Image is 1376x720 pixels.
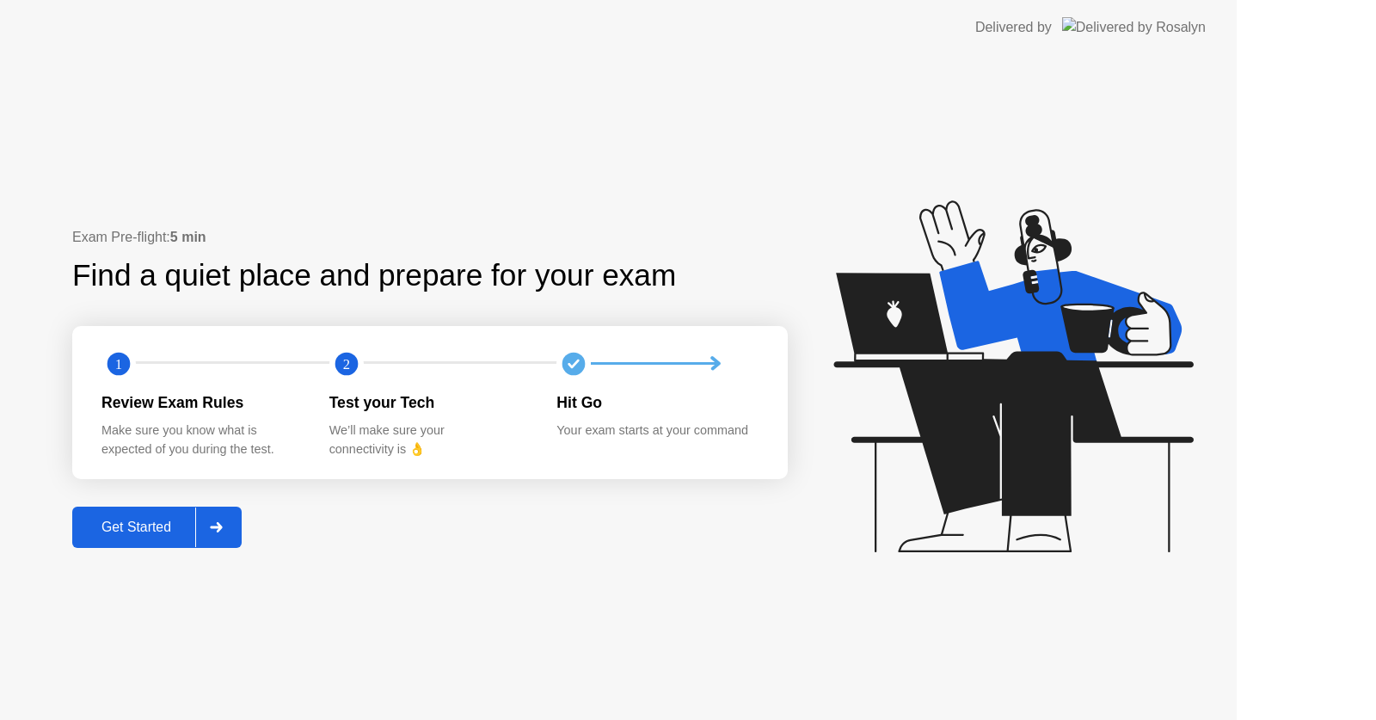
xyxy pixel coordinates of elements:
div: Your exam starts at your command [556,422,757,440]
button: Get Started [72,507,242,548]
text: 1 [115,355,122,372]
img: Delivered by Rosalyn [1062,17,1206,37]
div: Find a quiet place and prepare for your exam [72,253,679,298]
div: Exam Pre-flight: [72,227,788,248]
div: Delivered by [975,17,1052,38]
div: We’ll make sure your connectivity is 👌 [329,422,530,458]
div: Make sure you know what is expected of you during the test. [101,422,302,458]
div: Hit Go [556,391,757,414]
div: Review Exam Rules [101,391,302,414]
text: 2 [343,355,350,372]
b: 5 min [170,230,206,244]
div: Get Started [77,520,195,535]
div: Test your Tech [329,391,530,414]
